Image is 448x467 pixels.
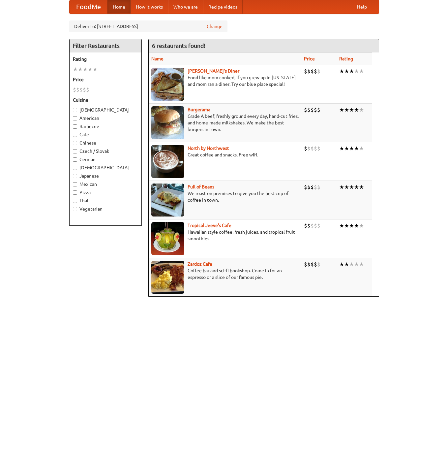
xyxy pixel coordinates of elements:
[73,124,77,129] input: Barbecue
[83,66,88,73] li: ★
[151,229,299,242] p: Hawaiian style coffee, fresh juices, and tropical fruit smoothies.
[151,183,184,217] img: beans.jpg
[79,86,83,93] li: $
[73,131,138,138] label: Cafe
[83,86,86,93] li: $
[73,190,77,195] input: Pizza
[354,222,359,229] li: ★
[78,66,83,73] li: ★
[73,123,138,130] label: Barbecue
[73,173,138,179] label: Japanese
[73,156,138,163] label: German
[73,97,138,103] h5: Cuisine
[73,141,77,145] input: Chinese
[73,164,138,171] label: [DEMOGRAPHIC_DATA]
[349,183,354,191] li: ★
[304,56,315,61] a: Price
[304,68,307,75] li: $
[344,222,349,229] li: ★
[307,261,311,268] li: $
[349,145,354,152] li: ★
[339,68,344,75] li: ★
[73,166,77,170] input: [DEMOGRAPHIC_DATA]
[359,68,364,75] li: ★
[359,222,364,229] li: ★
[314,106,317,114] li: $
[73,199,77,203] input: Thai
[151,267,299,281] p: Coffee bar and sci-fi bookshop. Come in for an espresso or a slice of our famous pie.
[88,66,93,73] li: ★
[311,145,314,152] li: $
[73,116,77,120] input: American
[349,106,354,114] li: ★
[207,23,223,30] a: Change
[352,0,372,14] a: Help
[304,183,307,191] li: $
[314,261,317,268] li: $
[311,222,314,229] li: $
[314,222,317,229] li: $
[344,106,349,114] li: ★
[349,261,354,268] li: ★
[354,145,359,152] li: ★
[359,106,364,114] li: ★
[188,68,239,74] b: [PERSON_NAME]'s Diner
[73,148,138,154] label: Czech / Slovak
[188,223,231,228] a: Tropical Jeeve's Cafe
[354,68,359,75] li: ★
[311,68,314,75] li: $
[349,68,354,75] li: ★
[168,0,203,14] a: Who we are
[311,106,314,114] li: $
[188,107,210,112] a: Burgerama
[107,0,131,14] a: Home
[73,149,77,153] input: Czech / Slovak
[73,56,138,62] h5: Rating
[73,140,138,146] label: Chinese
[151,190,299,203] p: We roast on premises to give you the best cup of coffee in town.
[70,39,141,52] h4: Filter Restaurants
[317,145,320,152] li: $
[359,261,364,268] li: ★
[339,261,344,268] li: ★
[307,183,311,191] li: $
[73,157,77,162] input: German
[188,184,214,189] a: Full of Beans
[304,145,307,152] li: $
[151,113,299,133] p: Grade A beef, freshly ground every day, hand-cut fries, and home-made milkshakes. We make the bes...
[344,183,349,191] li: ★
[73,76,138,83] h5: Price
[152,43,205,49] ng-pluralize: 6 restaurants found!
[311,261,314,268] li: $
[73,86,76,93] li: $
[73,182,77,186] input: Mexican
[354,261,359,268] li: ★
[304,261,307,268] li: $
[314,68,317,75] li: $
[354,106,359,114] li: ★
[151,222,184,255] img: jeeves.jpg
[349,222,354,229] li: ★
[317,261,320,268] li: $
[188,146,229,151] a: North by Northwest
[73,66,78,73] li: ★
[73,108,77,112] input: [DEMOGRAPHIC_DATA]
[307,145,311,152] li: $
[307,106,311,114] li: $
[314,183,317,191] li: $
[317,68,320,75] li: $
[188,261,212,267] a: Zardoz Cafe
[151,145,184,178] img: north.jpg
[73,189,138,196] label: Pizza
[73,181,138,187] label: Mexican
[69,20,227,32] div: Deliver to: [STREET_ADDRESS]
[203,0,243,14] a: Recipe videos
[73,115,138,121] label: American
[151,56,164,61] a: Name
[304,106,307,114] li: $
